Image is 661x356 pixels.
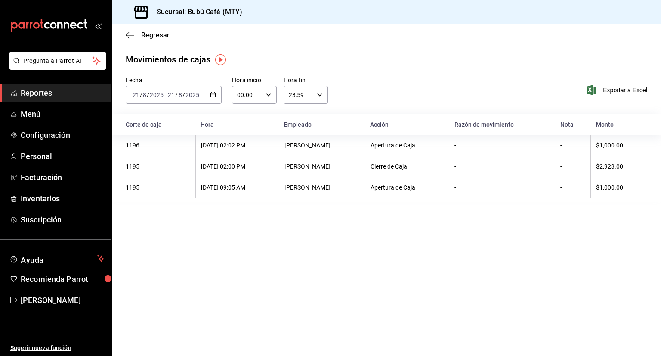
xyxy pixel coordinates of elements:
span: Facturación [21,172,105,183]
span: Regresar [141,31,170,39]
div: Movimientos de cajas [126,53,211,66]
span: Ayuda [21,253,93,264]
div: Apertura de Caja [371,142,444,149]
span: - [165,91,167,98]
div: [PERSON_NAME] [284,163,360,170]
input: ---- [149,91,164,98]
button: Regresar [126,31,170,39]
input: -- [167,91,175,98]
span: Menú [21,108,105,120]
img: Tooltip marker [215,54,226,65]
div: [DATE] 02:00 PM [201,163,274,170]
span: Reportes [21,87,105,99]
div: [PERSON_NAME] [284,184,360,191]
button: Exportar a Excel [588,85,647,95]
div: - [454,142,550,149]
a: Pregunta a Parrot AI [6,62,106,72]
input: ---- [185,91,200,98]
span: Recomienda Parrot [21,273,105,285]
span: Configuración [21,129,105,141]
th: Monto [591,114,661,135]
span: Pregunta a Parrot AI [23,56,93,66]
div: 1196 [126,142,190,149]
div: - [560,184,585,191]
div: [DATE] 09:05 AM [201,184,274,191]
th: Empleado [279,114,365,135]
span: / [175,91,178,98]
div: Apertura de Caja [371,184,444,191]
label: Hora fin [284,77,328,83]
button: open_drawer_menu [95,22,102,29]
span: / [147,91,149,98]
span: / [140,91,142,98]
div: - [560,163,585,170]
div: Cierre de Caja [371,163,444,170]
th: Hora [195,114,279,135]
div: $1,000.00 [596,184,647,191]
label: Hora inicio [232,77,277,83]
div: $2,923.00 [596,163,647,170]
div: - [560,142,585,149]
th: Acción [365,114,449,135]
span: / [182,91,185,98]
button: Pregunta a Parrot AI [9,52,106,70]
input: -- [132,91,140,98]
span: Sugerir nueva función [10,344,105,353]
div: - [454,163,550,170]
div: 1195 [126,184,190,191]
h3: Sucursal: Bubú Café (MTY) [150,7,242,17]
input: -- [142,91,147,98]
span: Personal [21,150,105,162]
label: Fecha [126,77,222,83]
div: [PERSON_NAME] [284,142,360,149]
div: [DATE] 02:02 PM [201,142,274,149]
th: Nota [555,114,591,135]
span: Inventarios [21,193,105,204]
span: [PERSON_NAME] [21,294,105,306]
div: $1,000.00 [596,142,647,149]
div: - [454,184,550,191]
input: -- [178,91,182,98]
span: Suscripción [21,214,105,225]
th: Corte de caja [112,114,195,135]
th: Razón de movimiento [449,114,555,135]
div: 1195 [126,163,190,170]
